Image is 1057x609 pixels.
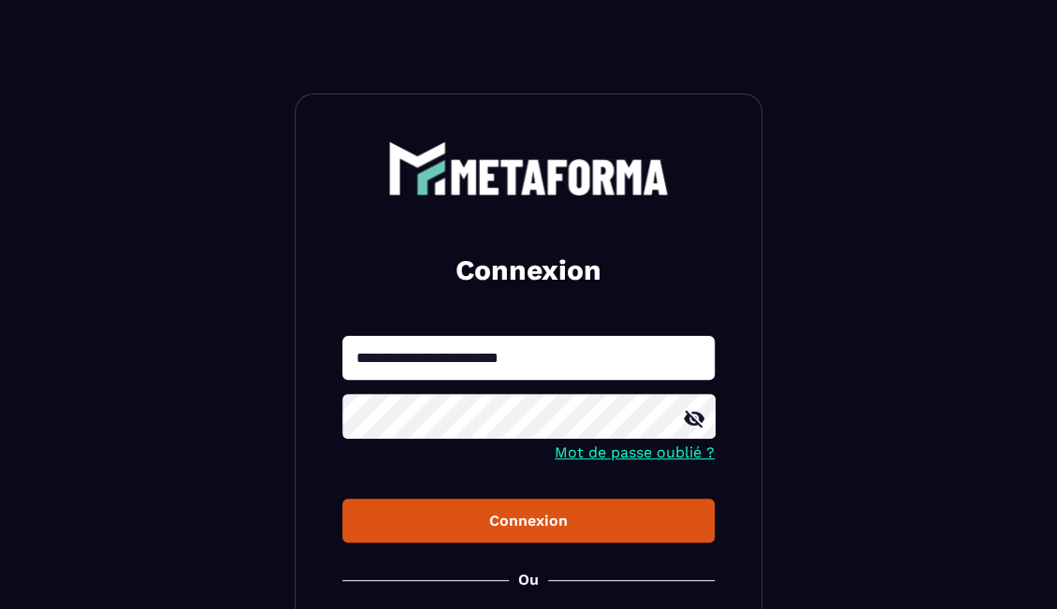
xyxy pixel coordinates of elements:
div: Connexion [357,512,700,529]
h2: Connexion [365,252,692,289]
a: Mot de passe oublié ? [555,443,715,461]
a: logo [342,141,715,196]
button: Connexion [342,499,715,543]
img: logo [388,141,669,196]
p: Ou [518,571,539,588]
